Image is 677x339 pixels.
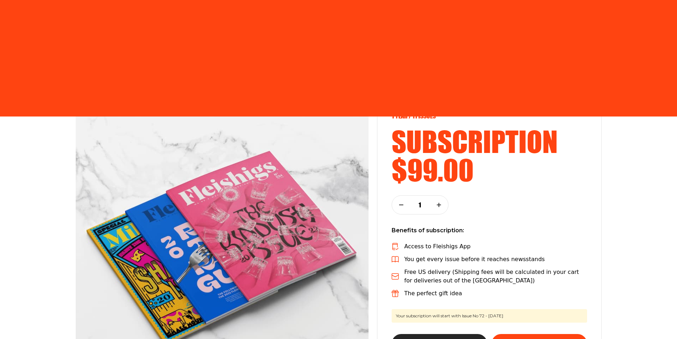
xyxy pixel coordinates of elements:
p: You get every issue before it reaches newsstands [404,255,545,264]
p: Access to Fleishigs App [404,242,471,251]
h2: subscription [392,127,587,155]
span: Your subscription will start with Issue No 72 - [DATE] [392,309,587,323]
p: The perfect gift idea [404,289,462,298]
h2: $99.00 [392,155,587,184]
p: Benefits of subscription: [392,226,587,235]
p: 1 [415,201,425,209]
p: Free US delivery (Shipping fees will be calculated in your cart for deliveries out of the [GEOGRA... [404,268,587,285]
